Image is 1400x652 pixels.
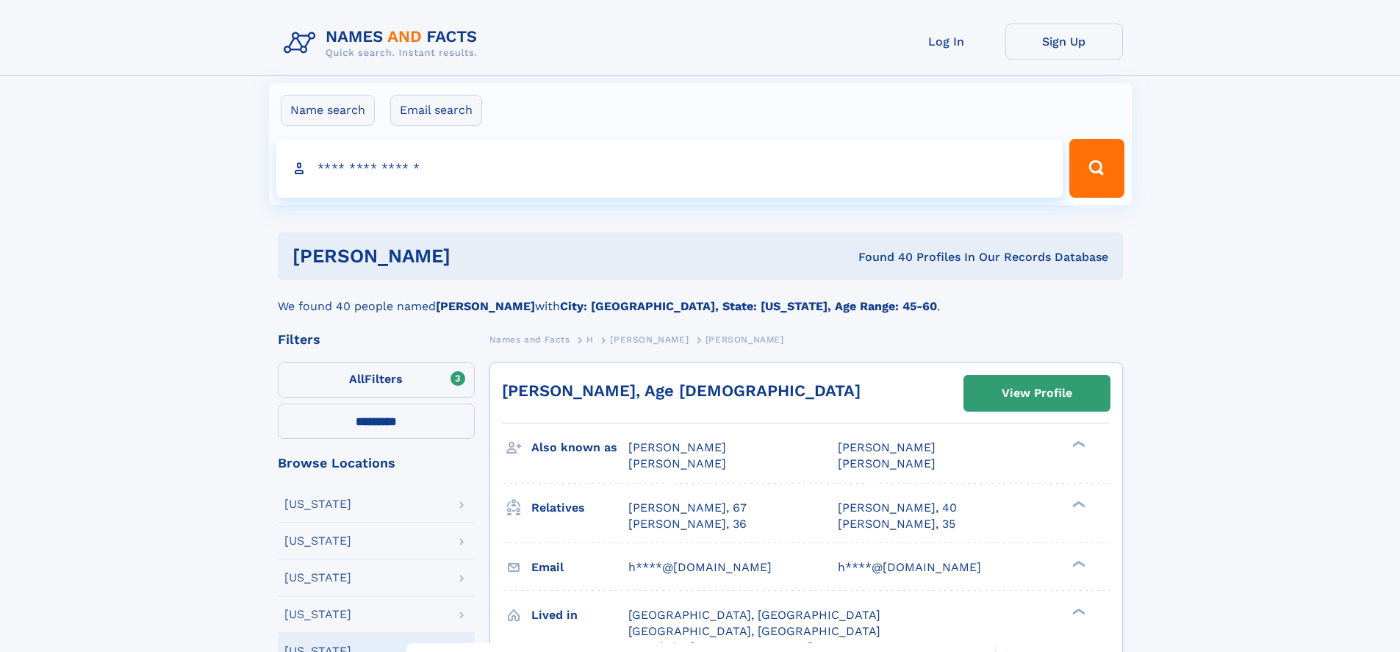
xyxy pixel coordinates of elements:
[292,247,655,265] h1: [PERSON_NAME]
[502,381,861,400] a: [PERSON_NAME], Age [DEMOGRAPHIC_DATA]
[436,299,535,313] b: [PERSON_NAME]
[531,603,628,628] h3: Lived in
[1005,24,1123,60] a: Sign Up
[838,456,936,470] span: [PERSON_NAME]
[1069,139,1124,198] button: Search Button
[531,495,628,520] h3: Relatives
[531,555,628,580] h3: Email
[586,330,594,348] a: H
[838,500,957,516] a: [PERSON_NAME], 40
[628,516,747,532] a: [PERSON_NAME], 36
[1069,559,1086,568] div: ❯
[706,334,784,345] span: [PERSON_NAME]
[586,334,594,345] span: H
[654,249,1108,265] div: Found 40 Profiles In Our Records Database
[276,139,1063,198] input: search input
[278,280,1123,315] div: We found 40 people named with .
[560,299,937,313] b: City: [GEOGRAPHIC_DATA], State: [US_STATE], Age Range: 45-60
[278,333,475,346] div: Filters
[888,24,1005,60] a: Log In
[531,435,628,460] h3: Also known as
[1002,376,1072,410] div: View Profile
[281,95,375,126] label: Name search
[628,624,880,638] span: [GEOGRAPHIC_DATA], [GEOGRAPHIC_DATA]
[628,500,747,516] a: [PERSON_NAME], 67
[964,376,1110,411] a: View Profile
[1069,440,1086,449] div: ❯
[838,440,936,454] span: [PERSON_NAME]
[284,609,351,620] div: [US_STATE]
[284,535,351,547] div: [US_STATE]
[628,440,726,454] span: [PERSON_NAME]
[628,456,726,470] span: [PERSON_NAME]
[278,456,475,470] div: Browse Locations
[1069,606,1086,616] div: ❯
[628,608,880,622] span: [GEOGRAPHIC_DATA], [GEOGRAPHIC_DATA]
[489,330,570,348] a: Names and Facts
[1069,499,1086,509] div: ❯
[349,372,365,386] span: All
[284,498,351,510] div: [US_STATE]
[838,516,955,532] a: [PERSON_NAME], 35
[610,334,689,345] span: [PERSON_NAME]
[610,330,689,348] a: [PERSON_NAME]
[278,362,475,398] label: Filters
[284,572,351,584] div: [US_STATE]
[390,95,482,126] label: Email search
[278,24,489,63] img: Logo Names and Facts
